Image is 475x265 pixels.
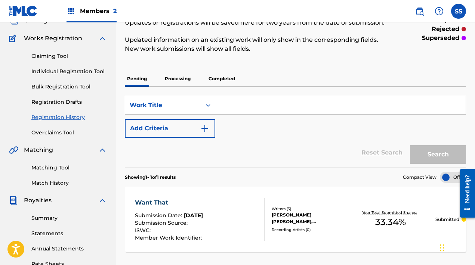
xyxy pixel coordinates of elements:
img: expand [98,196,107,205]
a: Registration History [31,113,107,121]
img: search [415,7,424,16]
p: Updated information on an existing work will only show in the corresponding fields. New work subm... [125,35,388,53]
a: Statements [31,230,107,237]
div: Writers ( 3 ) [272,206,346,212]
img: expand [98,34,107,43]
div: Work Title [130,101,197,110]
div: Want That [135,198,204,207]
span: Submission Source : [135,219,189,226]
p: Submitted [435,216,459,223]
a: Match History [31,179,107,187]
a: Summary [31,214,107,222]
iframe: Chat Widget [438,229,475,265]
a: Bulk Registration Tool [31,83,107,91]
span: Submission Date : [135,212,184,219]
img: Matching [9,146,18,155]
div: User Menu [451,4,466,19]
p: superseded [422,34,459,43]
span: 2 [113,7,117,15]
a: Registration Drafts [31,98,107,106]
span: ISWC : [135,227,152,234]
span: Member Work Identifier : [135,234,204,241]
img: expand [98,146,107,155]
img: MLC Logo [9,6,38,16]
form: Search Form [125,96,466,168]
a: Individual Registration Tool [31,68,107,75]
span: Works Registration [24,34,82,43]
img: help [435,7,444,16]
div: Help [432,4,447,19]
span: Matching [24,146,53,155]
a: Annual Statements [31,245,107,253]
p: Pending [125,71,149,87]
img: Works Registration [9,34,19,43]
span: Royalties [24,196,52,205]
a: Matching Tool [31,164,107,172]
div: Recording Artists ( 0 ) [272,227,346,233]
div: Drag [440,237,444,259]
a: Overclaims Tool [31,129,107,137]
iframe: Resource Center [454,163,475,224]
span: Members [80,7,117,15]
p: rejected [432,25,459,34]
img: Top Rightsholders [67,7,75,16]
span: Compact View [403,174,437,181]
p: Showing 1 - 1 of 1 results [125,174,176,181]
button: Add Criteria [125,119,215,138]
a: Want ThatSubmission Date:[DATE]Submission Source:ISWC:Member Work Identifier:Writers (3)[PERSON_N... [125,187,466,252]
a: Public Search [412,4,427,19]
img: Royalties [9,196,18,205]
span: 33.34 % [375,215,406,229]
span: [DATE] [184,212,203,219]
p: Completed [206,71,237,87]
img: 9d2ae6d4665cec9f34b9.svg [200,124,209,133]
a: Claiming Tool [31,52,107,60]
p: Your Total Submitted Shares: [362,210,419,215]
a: CatalogCatalog [9,16,47,25]
div: [PERSON_NAME] [PERSON_NAME], [PERSON_NAME] [272,212,346,225]
p: Processing [163,71,193,87]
